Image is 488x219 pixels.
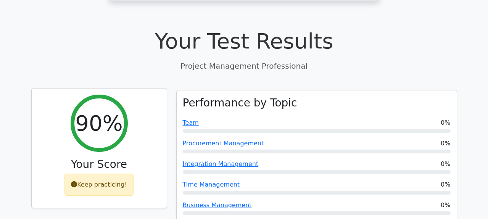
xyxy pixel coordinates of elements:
[183,140,264,147] a: Procurement Management
[64,174,134,196] div: Keep practicing!
[31,28,457,54] h1: Your Test Results
[441,118,450,127] span: 0%
[183,201,252,209] a: Business Management
[75,110,122,136] h2: 90%
[441,159,450,169] span: 0%
[183,119,199,126] a: Team
[31,60,457,72] p: Project Management Professional
[441,139,450,148] span: 0%
[441,201,450,210] span: 0%
[38,158,161,171] h3: Your Score
[441,180,450,189] span: 0%
[183,181,240,188] a: Time Management
[183,160,259,167] a: Integration Management
[183,97,297,109] h3: Performance by Topic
